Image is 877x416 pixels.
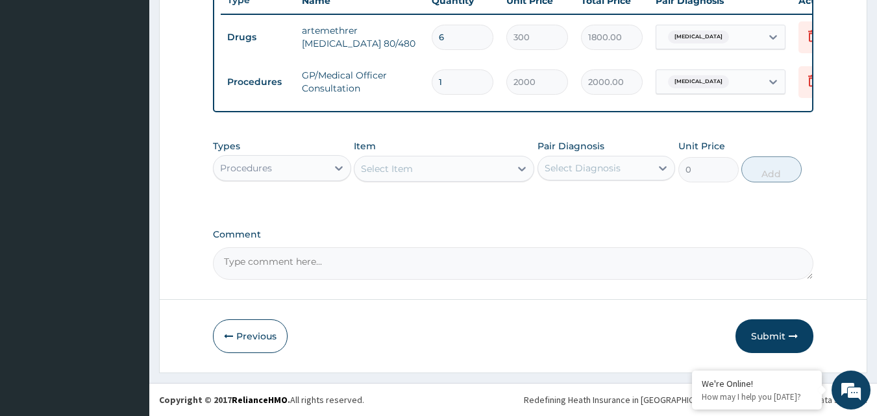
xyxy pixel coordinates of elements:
div: Minimize live chat window [213,6,244,38]
label: Types [213,141,240,152]
div: Procedures [220,162,272,175]
div: Redefining Heath Insurance in [GEOGRAPHIC_DATA] using Telemedicine and Data Science! [524,393,867,406]
img: d_794563401_company_1708531726252_794563401 [24,65,53,97]
div: Chat with us now [68,73,218,90]
td: Drugs [221,25,295,49]
div: We're Online! [702,378,812,389]
label: Pair Diagnosis [537,140,604,153]
a: RelianceHMO [232,394,288,406]
span: [MEDICAL_DATA] [668,31,729,43]
span: [MEDICAL_DATA] [668,75,729,88]
td: Procedures [221,70,295,94]
button: Submit [735,319,813,353]
strong: Copyright © 2017 . [159,394,290,406]
textarea: Type your message and hit 'Enter' [6,278,247,323]
label: Item [354,140,376,153]
label: Comment [213,229,814,240]
td: artemethrer [MEDICAL_DATA] 80/480 [295,18,425,56]
footer: All rights reserved. [149,383,877,416]
div: Select Item [361,162,413,175]
label: Unit Price [678,140,725,153]
button: Add [741,156,802,182]
p: How may I help you today? [702,391,812,402]
div: Select Diagnosis [545,162,621,175]
td: GP/Medical Officer Consultation [295,62,425,101]
span: We're online! [75,125,179,256]
button: Previous [213,319,288,353]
